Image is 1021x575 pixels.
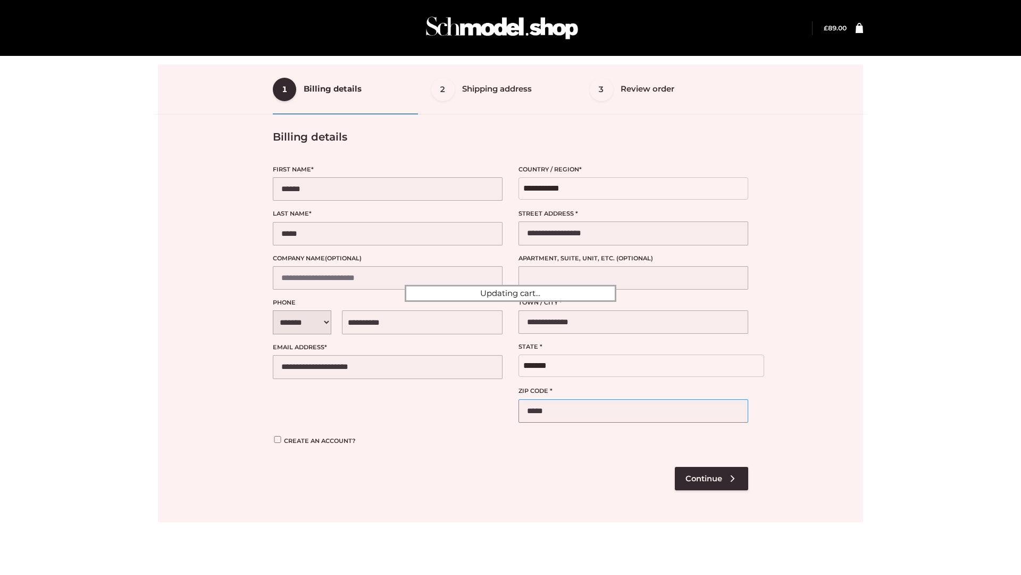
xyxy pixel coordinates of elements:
span: £ [824,24,828,32]
img: Schmodel Admin 964 [422,7,582,49]
a: £89.00 [824,24,847,32]
bdi: 89.00 [824,24,847,32]
div: Updating cart... [405,285,616,302]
